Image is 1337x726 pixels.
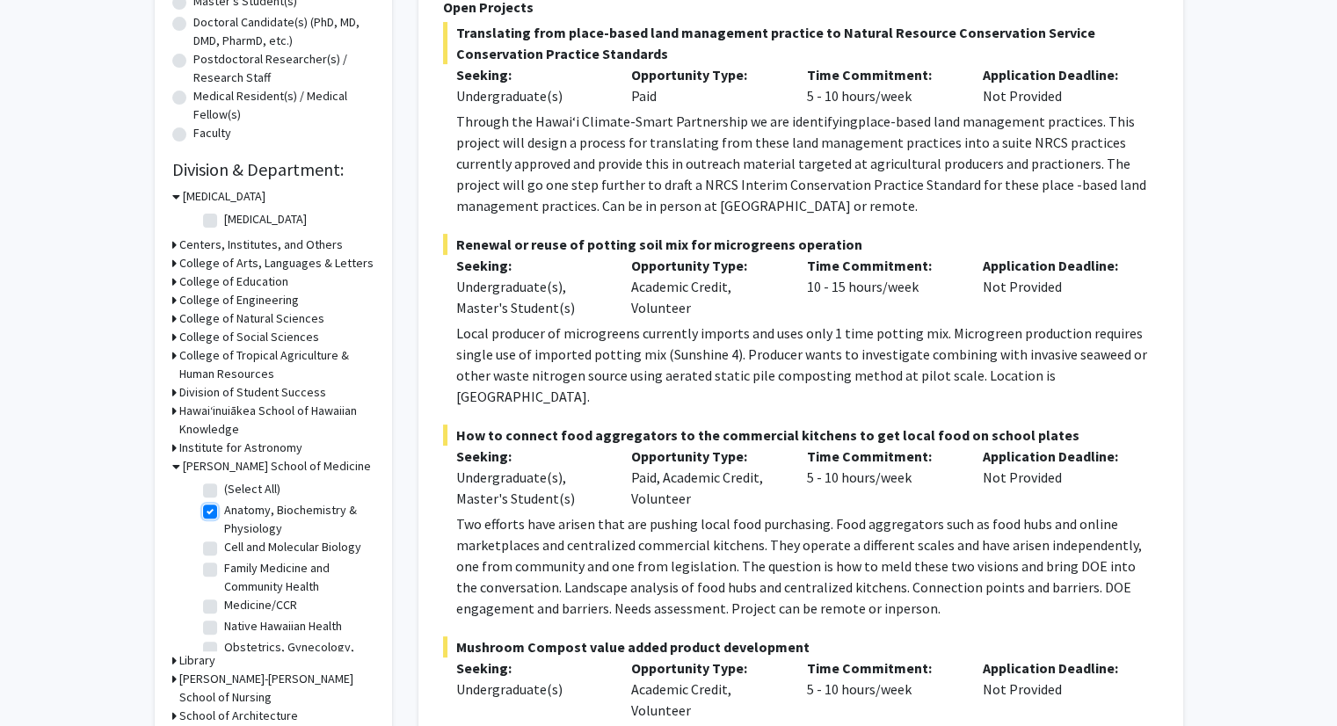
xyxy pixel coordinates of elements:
[970,64,1145,106] div: Not Provided
[179,291,299,309] h3: College of Engineering
[983,657,1132,679] p: Application Deadline:
[456,467,606,509] div: Undergraduate(s), Master's Student(s)
[179,707,298,725] h3: School of Architecture
[794,446,970,509] div: 5 - 10 hours/week
[443,425,1159,446] span: How to connect food aggregators to the commercial kitchens to get local food on school plates
[224,617,342,635] label: Native Hawaiian Health
[193,87,374,124] label: Medical Resident(s) / Medical Fellow(s)
[179,328,319,346] h3: College of Social Sciences
[456,255,606,276] p: Seeking:
[443,22,1159,64] span: Translating from place-based land management practice to Natural Resource Conservation Service Co...
[631,64,781,85] p: Opportunity Type:
[179,254,374,272] h3: College of Arts, Languages & Letters
[794,255,970,318] div: 10 - 15 hours/week
[224,210,307,229] label: [MEDICAL_DATA]
[179,383,326,402] h3: Division of Student Success
[456,679,606,700] div: Undergraduate(s)
[983,446,1132,467] p: Application Deadline:
[456,64,606,85] p: Seeking:
[224,596,297,614] label: Medicine/CCR
[456,515,1142,617] span: Two efforts have arisen that are pushing local food purchasing. Food aggregators such as food hub...
[443,234,1159,255] span: Renewal or reuse of potting soil mix for microgreens operation
[224,480,280,498] label: (Select All)
[631,255,781,276] p: Opportunity Type:
[224,559,370,596] label: Family Medicine and Community Health
[179,670,374,707] h3: [PERSON_NAME]-[PERSON_NAME] School of Nursing
[179,309,324,328] h3: College of Natural Sciences
[193,124,231,142] label: Faculty
[443,636,1159,657] span: Mushroom Compost value added product development
[618,657,794,721] div: Academic Credit, Volunteer
[456,323,1159,407] p: Local producer of microgreens currently imports and uses only 1 time potting mix. Microgreen prod...
[618,446,794,509] div: Paid, Academic Credit, Volunteer
[794,657,970,721] div: 5 - 10 hours/week
[179,346,374,383] h3: College of Tropical Agriculture & Human Resources
[456,111,1159,216] p: Through the Hawaiʻi Climate-Smart Partnership we are identifying
[807,446,956,467] p: Time Commitment:
[193,13,374,50] label: Doctoral Candidate(s) (PhD, MD, DMD, PharmD, etc.)
[631,657,781,679] p: Opportunity Type:
[224,638,370,675] label: Obstetrics, Gynecology, and Women's Health
[224,501,370,538] label: Anatomy, Biochemistry & Physiology
[456,446,606,467] p: Seeking:
[13,647,75,713] iframe: Chat
[172,159,374,180] h2: Division & Department:
[807,64,956,85] p: Time Commitment:
[794,64,970,106] div: 5 - 10 hours/week
[179,402,374,439] h3: Hawaiʻinuiākea School of Hawaiian Knowledge
[456,85,606,106] div: Undergraduate(s)
[183,457,371,476] h3: [PERSON_NAME] School of Medicine
[456,657,606,679] p: Seeking:
[224,538,361,556] label: Cell and Molecular Biology
[983,64,1132,85] p: Application Deadline:
[618,64,794,106] div: Paid
[970,255,1145,318] div: Not Provided
[807,255,956,276] p: Time Commitment:
[970,657,1145,721] div: Not Provided
[183,187,265,206] h3: [MEDICAL_DATA]
[807,657,956,679] p: Time Commitment:
[618,255,794,318] div: Academic Credit, Volunteer
[179,651,215,670] h3: Library
[179,236,343,254] h3: Centers, Institutes, and Others
[179,272,288,291] h3: College of Education
[179,439,302,457] h3: Institute for Astronomy
[456,113,1146,214] span: place-based land management practices. This project will design a process for translating from th...
[193,50,374,87] label: Postdoctoral Researcher(s) / Research Staff
[970,446,1145,509] div: Not Provided
[631,446,781,467] p: Opportunity Type:
[456,276,606,318] div: Undergraduate(s), Master's Student(s)
[983,255,1132,276] p: Application Deadline:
